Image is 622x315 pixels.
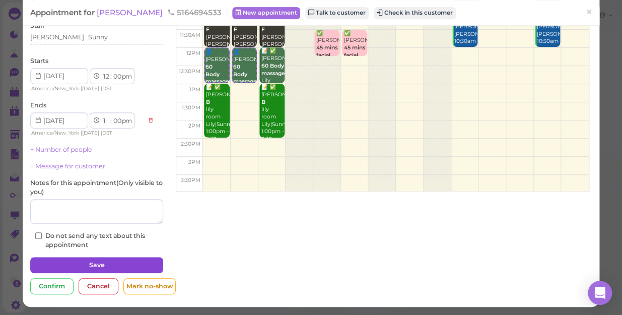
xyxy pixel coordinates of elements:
[588,281,612,305] div: Open Intercom Messenger
[30,21,44,30] label: Staff
[580,1,598,24] a: ×
[82,130,99,136] span: [DATE]
[206,99,210,105] b: B
[88,33,108,42] div: Sunny
[316,44,337,58] b: 45 mins facial
[261,99,265,105] b: B
[35,232,42,239] input: Do not send any text about this appointment
[233,48,256,115] div: 👤[PERSON_NAME] [PERSON_NAME]|Sunny 12:00pm - 1:00pm
[179,68,200,75] span: 12:30pm
[30,257,163,273] button: Save
[205,48,228,115] div: 👤[PERSON_NAME] [PERSON_NAME]|Sunny 12:00pm - 1:00pm
[30,56,48,66] label: Starts
[261,84,285,143] div: 📝 ✅ [PERSON_NAME] lily room Lily|Sunny 1:00pm - 2:30pm
[261,12,285,71] div: 👤✅ (3) [PERSON_NAME] [PERSON_NAME]|[PERSON_NAME]|Sunny 11:00am - 12:00pm
[186,50,200,56] span: 12pm
[205,12,229,71] div: 👤✅ (3) [PERSON_NAME] [PERSON_NAME]|[PERSON_NAME]|Sunny 11:00am - 12:00pm
[30,162,105,170] a: + Message for customer
[35,231,158,249] label: Do not send any text about this appointment
[123,278,176,294] div: Mark no-show
[30,84,143,93] div: | |
[30,8,227,18] div: Appointment for
[180,32,200,38] span: 11:30am
[181,141,200,147] span: 2:30pm
[343,30,367,89] div: ✅ [PERSON_NAME] [PERSON_NAME]|May 11:30am - 12:15pm
[232,7,300,19] a: New appointment
[30,278,74,294] div: Confirm
[205,64,229,85] b: 60 Body massage
[31,130,79,136] span: America/New_York
[188,159,200,165] span: 3pm
[102,85,112,92] span: DST
[30,146,92,153] a: + Number of people
[30,33,84,42] div: [PERSON_NAME]
[97,8,165,17] a: [PERSON_NAME]
[30,129,143,138] div: | |
[206,26,210,33] b: F
[305,7,369,19] a: Talk to customer
[344,44,365,58] b: 45 mins facial
[79,278,118,294] div: Cancel
[82,85,99,92] span: [DATE]
[374,7,456,19] button: Check in this customer
[205,84,229,143] div: 📝 ✅ [PERSON_NAME] lily room Lily|Sunny 1:00pm - 2:30pm
[30,178,163,197] label: Notes for this appointment ( Only visible to you )
[102,130,112,136] span: DST
[30,101,46,110] label: Ends
[261,62,285,77] b: 60 Body massage
[167,8,222,17] span: 5164694533
[233,12,257,71] div: 👤✅ (3) [PERSON_NAME] [PERSON_NAME]|[PERSON_NAME]|Sunny 11:00am - 12:00pm
[261,47,285,107] div: 📝 ✅ [PERSON_NAME] Lily Lily 12:00pm - 1:00pm
[261,26,265,33] b: F
[181,177,200,183] span: 3:30pm
[233,64,257,85] b: 60 Body massage
[234,26,237,33] b: F
[586,5,592,19] span: ×
[188,122,200,129] span: 2pm
[182,104,200,111] span: 1:30pm
[316,30,339,89] div: ✅ [PERSON_NAME] [PERSON_NAME]|May 11:30am - 12:15pm
[31,85,79,92] span: America/New_York
[189,86,200,93] span: 1pm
